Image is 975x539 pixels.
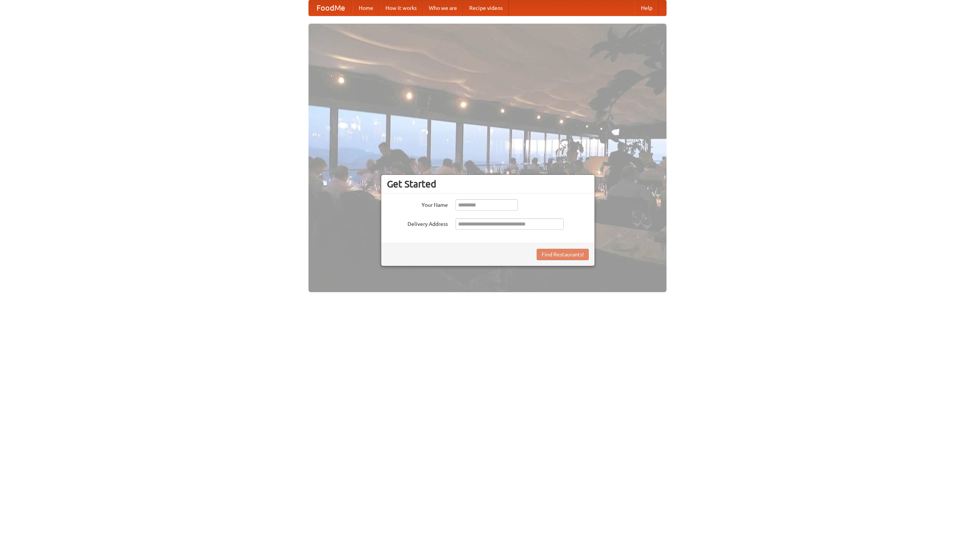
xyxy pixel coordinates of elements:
a: Who we are [423,0,463,16]
label: Your Name [387,199,448,209]
a: FoodMe [309,0,353,16]
a: Recipe videos [463,0,509,16]
a: Home [353,0,379,16]
button: Find Restaurants! [537,249,589,260]
h3: Get Started [387,178,589,190]
a: Help [635,0,659,16]
a: How it works [379,0,423,16]
label: Delivery Address [387,218,448,228]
